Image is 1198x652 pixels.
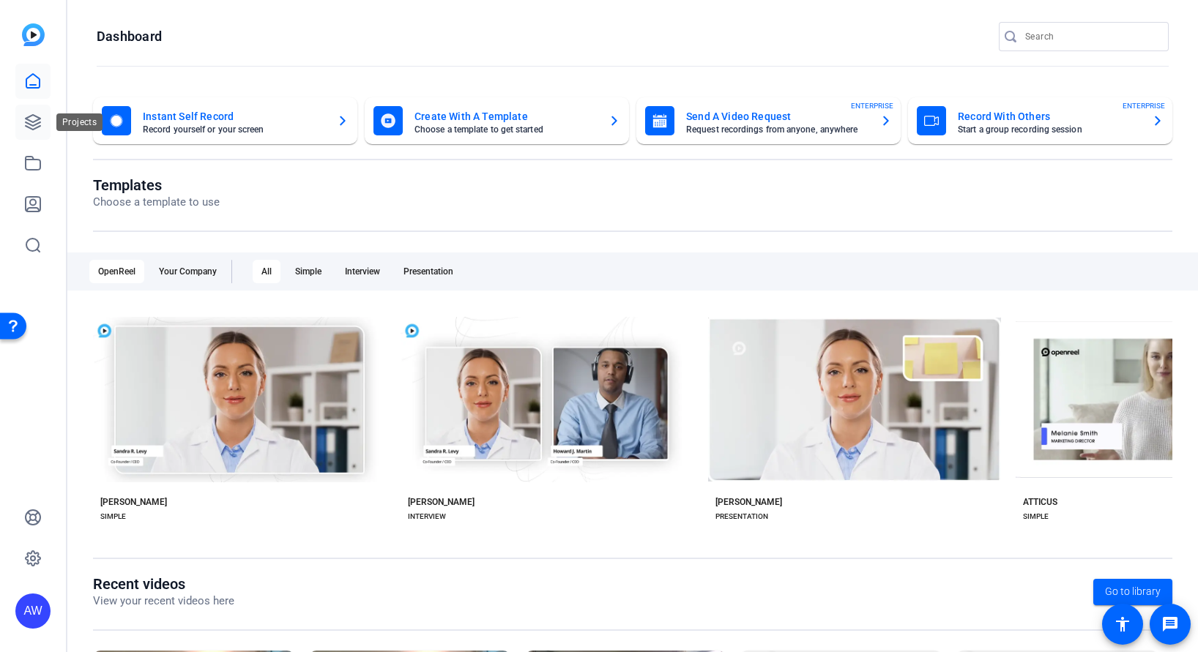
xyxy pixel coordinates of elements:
div: Simple [286,260,330,283]
div: OpenReel [89,260,144,283]
mat-icon: message [1161,615,1179,633]
div: SIMPLE [100,511,126,522]
div: PRESENTATION [715,511,768,522]
div: Projects [56,113,103,131]
img: blue-gradient.svg [22,23,45,46]
mat-card-subtitle: Start a group recording session [958,125,1140,134]
h1: Recent videos [93,575,234,593]
div: [PERSON_NAME] [715,496,782,508]
button: Send A Video RequestRequest recordings from anyone, anywhereENTERPRISE [636,97,901,144]
span: ENTERPRISE [1123,100,1165,111]
div: INTERVIEW [408,511,446,522]
mat-card-subtitle: Request recordings from anyone, anywhere [686,125,868,134]
input: Search [1025,28,1157,45]
span: Go to library [1105,584,1161,599]
p: View your recent videos here [93,593,234,610]
div: SIMPLE [1023,511,1049,522]
mat-card-subtitle: Record yourself or your screen [143,125,325,134]
mat-card-title: Create With A Template [414,108,597,125]
h1: Templates [93,176,220,194]
div: Interview [336,260,389,283]
mat-card-title: Record With Others [958,108,1140,125]
mat-card-title: Instant Self Record [143,108,325,125]
span: ENTERPRISE [851,100,893,111]
h1: Dashboard [97,28,162,45]
mat-card-title: Send A Video Request [686,108,868,125]
a: Go to library [1093,579,1172,605]
div: AW [15,593,51,629]
button: Record With OthersStart a group recording sessionENTERPRISE [908,97,1172,144]
button: Instant Self RecordRecord yourself or your screen [93,97,357,144]
mat-icon: accessibility [1114,615,1131,633]
p: Choose a template to use [93,194,220,211]
div: [PERSON_NAME] [100,496,167,508]
mat-card-subtitle: Choose a template to get started [414,125,597,134]
button: Create With A TemplateChoose a template to get started [365,97,629,144]
div: Presentation [395,260,462,283]
div: ATTICUS [1023,496,1057,508]
div: All [253,260,280,283]
div: [PERSON_NAME] [408,496,475,508]
div: Your Company [150,260,226,283]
